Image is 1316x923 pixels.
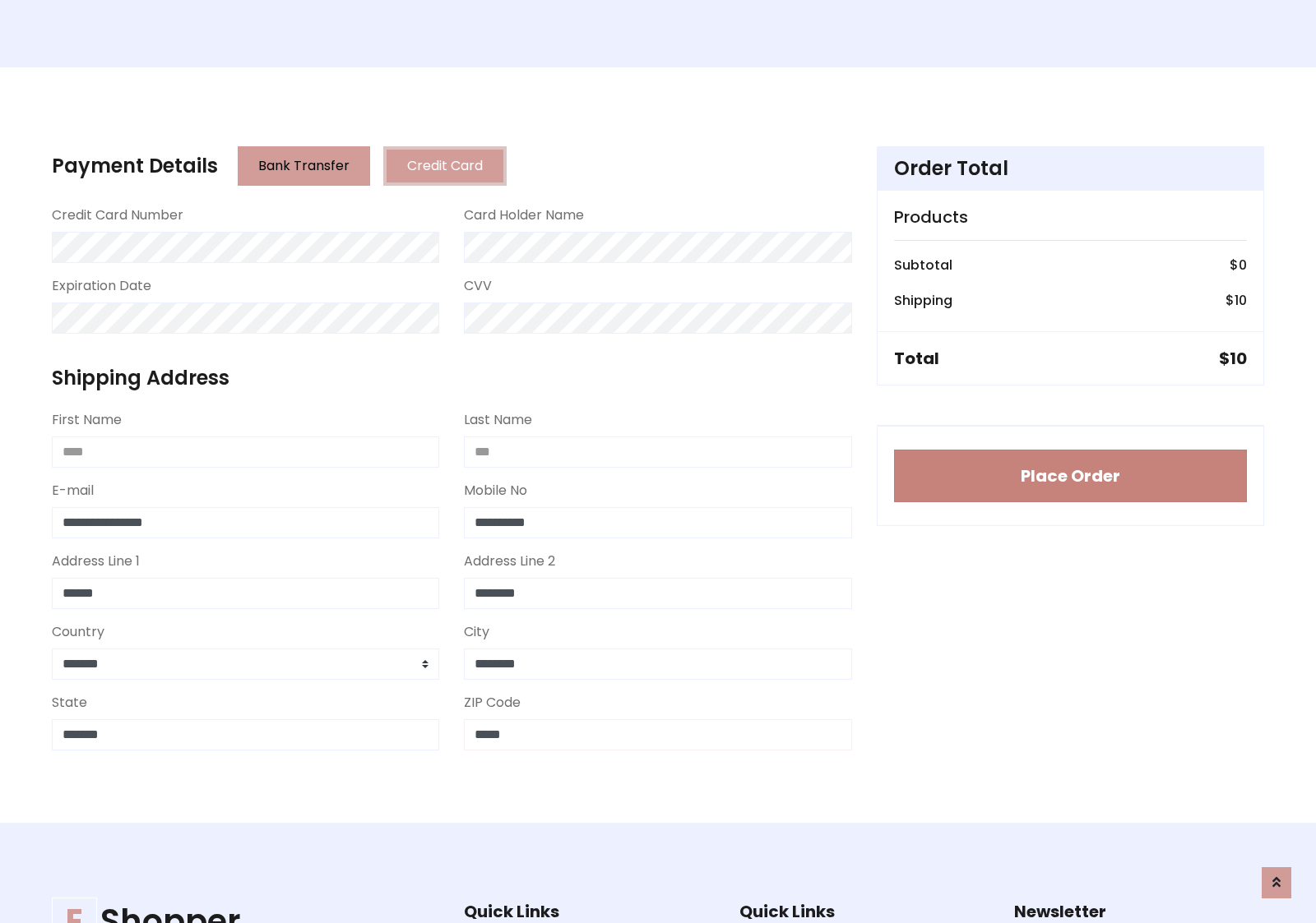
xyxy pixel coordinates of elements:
button: Bank Transfer [238,146,370,186]
h5: Newsletter [1014,902,1264,921]
h6: $ [1226,293,1247,308]
label: Country [52,622,104,642]
h6: Shipping [894,293,952,308]
h5: Products [894,207,1247,227]
label: Last Name [464,410,532,430]
label: ZIP Code [464,693,521,713]
span: 10 [1230,347,1247,370]
h4: Shipping Address [52,367,852,390]
h5: Total [894,348,939,368]
label: Expiration Date [52,276,151,296]
h4: Payment Details [52,155,218,178]
h5: Quick Links [739,902,989,921]
label: Card Holder Name [464,205,584,225]
h5: $ [1219,348,1247,368]
button: Place Order [894,450,1247,502]
label: Address Line 1 [52,551,140,571]
label: City [464,622,489,642]
label: E-mail [52,481,94,501]
button: Credit Card [383,146,507,186]
label: First Name [52,410,122,430]
h5: Quick Links [464,902,714,921]
h4: Order Total [894,157,1247,181]
label: CVV [464,276,492,296]
span: 0 [1239,256,1247,275]
label: Credit Card Number [52,205,183,225]
label: Address Line 2 [464,551,555,571]
h6: $ [1230,257,1247,273]
span: 10 [1235,291,1247,310]
h6: Subtotal [894,257,952,273]
label: State [52,693,87,713]
label: Mobile No [464,481,527,501]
